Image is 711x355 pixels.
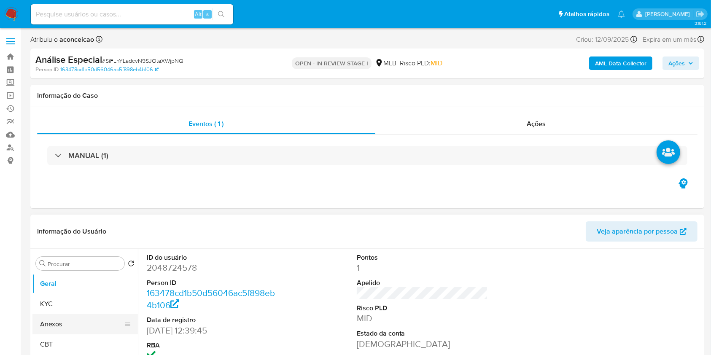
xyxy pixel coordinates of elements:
[35,53,102,66] b: Análise Especial
[32,274,138,294] button: Geral
[48,260,121,268] input: Procurar
[597,221,678,242] span: Veja aparência por pessoa
[37,91,698,100] h1: Informação do Caso
[39,260,46,267] button: Procurar
[357,312,488,324] dd: MID
[357,338,488,350] dd: [DEMOGRAPHIC_DATA]
[668,56,685,70] span: Ações
[375,59,396,68] div: MLB
[147,278,278,288] dt: Person ID
[68,151,108,160] h3: MANUAL (1)
[32,314,131,334] button: Anexos
[60,66,159,73] a: 163478cd1b50d56046ac5f898eb4b106
[147,325,278,336] dd: [DATE] 12:39:45
[102,56,183,65] span: # SiFLhYLadcvN9SJOtaXWjpNQ
[639,34,641,45] span: -
[195,10,202,18] span: Alt
[595,56,646,70] b: AML Data Collector
[147,262,278,274] dd: 2048724578
[147,253,278,262] dt: ID do usuário
[128,260,135,269] button: Retornar ao pedido padrão
[357,253,488,262] dt: Pontos
[292,57,372,69] p: OPEN - IN REVIEW STAGE I
[58,35,94,44] b: aconceicao
[37,227,106,236] h1: Informação do Usuário
[576,34,637,45] div: Criou: 12/09/2025
[357,304,488,313] dt: Risco PLD
[696,10,705,19] a: Sair
[147,341,278,350] dt: RBA
[564,10,609,19] span: Atalhos rápidos
[645,10,693,18] p: ana.conceicao@mercadolivre.com
[189,119,224,129] span: Eventos ( 1 )
[400,59,442,68] span: Risco PLD:
[32,334,138,355] button: CBT
[35,66,59,73] b: Person ID
[206,10,209,18] span: s
[357,262,488,274] dd: 1
[431,58,442,68] span: MID
[47,146,687,165] div: MANUAL (1)
[31,9,233,20] input: Pesquise usuários ou casos...
[586,221,698,242] button: Veja aparência por pessoa
[663,56,699,70] button: Ações
[589,56,652,70] button: AML Data Collector
[357,278,488,288] dt: Apelido
[618,11,625,18] a: Notificações
[357,329,488,338] dt: Estado da conta
[32,294,138,314] button: KYC
[30,35,94,44] span: Atribuiu o
[147,287,275,311] a: 163478cd1b50d56046ac5f898eb4b106
[147,315,278,325] dt: Data de registro
[213,8,230,20] button: search-icon
[527,119,546,129] span: Ações
[643,35,696,44] span: Expira em um mês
